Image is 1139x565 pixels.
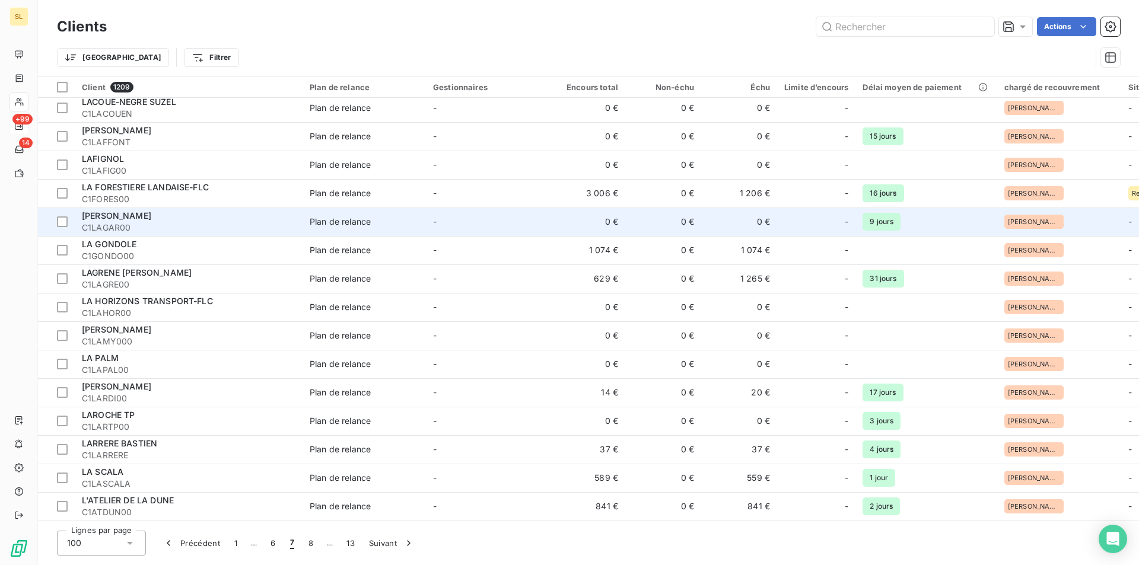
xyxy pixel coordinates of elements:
[625,293,701,321] td: 0 €
[863,412,901,430] span: 3 jours
[701,236,777,264] td: 1 074 €
[1128,302,1132,312] span: -
[549,236,625,264] td: 1 074 €
[433,216,437,226] span: -
[625,464,701,492] td: 0 €
[1008,474,1060,481] span: [PERSON_NAME]
[549,492,625,521] td: 841 €
[701,407,777,435] td: 0 €
[549,435,625,464] td: 37 €
[1128,159,1132,170] span: -
[1004,82,1114,92] div: chargé de recouvrement
[82,193,295,205] span: C1FORES00
[549,464,625,492] td: 589 €
[433,273,437,283] span: -
[82,296,213,306] span: LA HORIZONS TRANSPORT-FLC
[310,82,419,92] div: Plan de relance
[701,492,777,521] td: 841 €
[320,534,339,553] span: …
[290,537,294,549] span: 7
[82,392,295,404] span: C1LARDI00
[1128,501,1132,511] span: -
[82,136,295,148] span: C1LAFFONT
[310,102,371,114] div: Plan de relance
[625,236,701,264] td: 0 €
[845,244,848,256] span: -
[549,179,625,208] td: 3 006 €
[1037,17,1096,36] button: Actions
[845,130,848,142] span: -
[310,415,371,427] div: Plan de relance
[625,521,701,549] td: 0 €
[1008,417,1060,424] span: [PERSON_NAME]
[82,108,295,120] span: C1LACOUEN
[625,350,701,378] td: 0 €
[433,444,437,454] span: -
[625,208,701,236] td: 0 €
[549,521,625,549] td: 0 €
[784,82,848,92] div: Limite d’encours
[57,16,107,37] h3: Clients
[816,17,994,36] input: Rechercher
[82,239,137,249] span: LA GONDOLE
[433,473,437,483] span: -
[1008,332,1060,339] span: [PERSON_NAME]
[310,472,371,484] div: Plan de relance
[82,182,209,192] span: LA FORESTIERE LANDAISE-FLC
[701,264,777,293] td: 1 265 €
[82,478,295,490] span: C1LASCALA
[863,184,903,202] span: 16 jours
[1008,190,1060,197] span: [PERSON_NAME]
[625,435,701,464] td: 0 €
[362,531,422,556] button: Suivant
[1008,446,1060,453] span: [PERSON_NAME]
[82,307,295,319] span: C1LAHOR00
[433,387,437,397] span: -
[1008,304,1060,311] span: [PERSON_NAME]
[1128,387,1132,397] span: -
[433,188,437,198] span: -
[1128,216,1132,226] span: -
[310,159,371,171] div: Plan de relance
[433,501,437,511] span: -
[82,381,151,391] span: [PERSON_NAME]
[625,407,701,435] td: 0 €
[863,127,903,145] span: 15 jours
[82,250,295,262] span: C1GONDO00
[701,350,777,378] td: 0 €
[701,151,777,179] td: 0 €
[1128,359,1132,369] span: -
[310,273,371,285] div: Plan de relance
[82,336,295,347] span: C1LAMY000
[82,410,135,420] span: LAROCHE TP
[701,122,777,151] td: 0 €
[625,122,701,151] td: 0 €
[701,464,777,492] td: 559 €
[12,114,33,125] span: +99
[625,94,701,122] td: 0 €
[301,531,320,556] button: 8
[1128,103,1132,113] span: -
[845,159,848,171] span: -
[310,387,371,398] div: Plan de relance
[110,82,133,92] span: 1209
[845,415,848,427] span: -
[863,469,895,487] span: 1 jour
[9,7,28,26] div: SL
[82,438,157,448] span: LARRERE BASTIEN
[625,179,701,208] td: 0 €
[701,435,777,464] td: 37 €
[433,330,437,340] span: -
[184,48,238,67] button: Filtrer
[556,82,618,92] div: Encours total
[433,82,542,92] div: Gestionnaires
[82,279,295,291] span: C1LAGRE00
[82,421,295,433] span: C1LARTP00
[549,293,625,321] td: 0 €
[701,378,777,407] td: 20 €
[1008,133,1060,140] span: [PERSON_NAME]
[82,125,151,135] span: [PERSON_NAME]
[1008,360,1060,368] span: [PERSON_NAME]
[845,216,848,228] span: -
[433,302,437,312] span: -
